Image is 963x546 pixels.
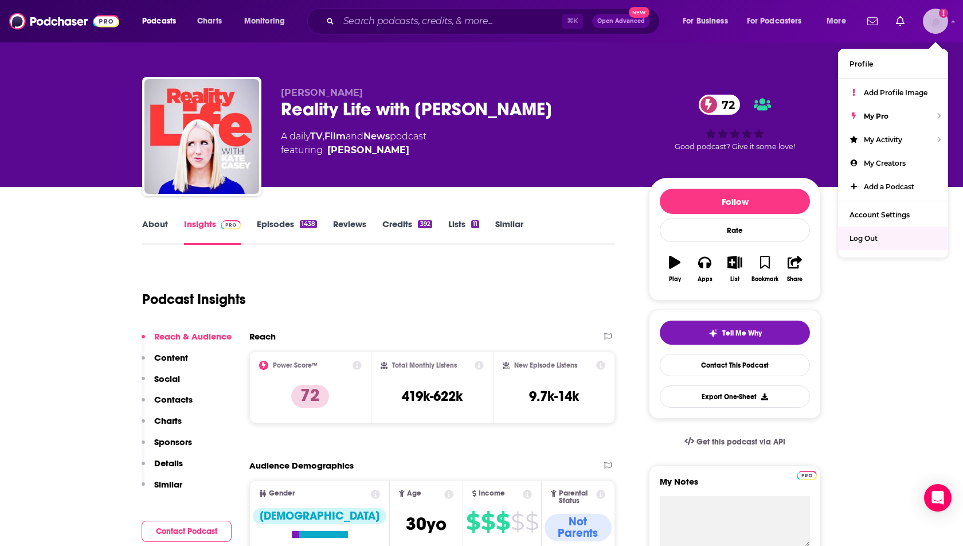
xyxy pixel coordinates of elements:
button: Apps [690,248,719,290]
p: 72 [291,385,329,408]
span: Account Settings [850,210,910,219]
button: Export One-Sheet [660,385,810,408]
span: For Podcasters [747,13,802,29]
span: Income [479,490,505,497]
h2: New Episode Listens [514,361,577,369]
a: Charts [190,12,229,30]
img: User Profile [923,9,948,34]
button: Contacts [142,394,193,415]
button: Reach & Audience [142,331,232,352]
span: My Activity [864,135,902,144]
a: Similar [495,219,523,245]
div: List [730,276,739,283]
p: Contacts [154,394,193,405]
a: Credits392 [382,219,432,245]
button: Similar [142,479,182,500]
p: Details [154,458,183,469]
button: open menu [134,12,191,30]
a: Film [324,131,346,142]
span: New [629,7,649,18]
span: $ [525,513,538,531]
span: Good podcast? Give it some love! [675,142,795,151]
p: Similar [154,479,182,490]
h2: Reach [249,331,276,342]
a: Reviews [333,219,366,245]
a: Add a Podcast [838,175,948,198]
a: TV [310,131,323,142]
button: Contact Podcast [142,521,232,542]
div: Share [787,276,802,283]
a: Profile [838,52,948,76]
h3: 9.7k-14k [529,388,579,405]
div: 11 [471,220,479,228]
button: Play [660,248,690,290]
span: featuring [281,143,426,157]
img: Reality Life with Kate Casey [144,79,259,194]
a: About [142,219,168,245]
h1: Podcast Insights [142,291,246,308]
span: $ [496,513,510,531]
div: Rate [660,219,810,242]
span: Podcasts [142,13,176,29]
button: Details [142,458,183,479]
button: open menu [739,12,819,30]
button: tell me why sparkleTell Me Why [660,321,810,345]
a: InsightsPodchaser Pro [184,219,241,245]
span: 72 [710,95,741,115]
span: Age [407,490,421,497]
a: My Creators [838,151,948,175]
a: Pro website [797,469,817,480]
button: Content [142,352,188,373]
svg: Add a profile image [939,9,948,18]
h2: Power Score™ [273,361,318,369]
span: Get this podcast via API [696,437,785,447]
p: Sponsors [154,436,192,447]
span: Open Advanced [597,18,645,24]
h2: Audience Demographics [249,460,354,471]
h2: Total Monthly Listens [392,361,457,369]
a: Lists11 [448,219,479,245]
img: Podchaser - Follow, Share and Rate Podcasts [9,10,119,32]
p: Charts [154,415,182,426]
div: 1438 [300,220,317,228]
div: 392 [418,220,432,228]
button: Show profile menu [923,9,948,34]
button: List [720,248,750,290]
a: 72 [699,95,741,115]
a: Show notifications dropdown [891,11,909,31]
div: Bookmark [751,276,778,283]
span: Parental Status [559,490,594,505]
a: Account Settings [838,203,948,227]
span: Add Profile Image [864,88,927,97]
div: 72Good podcast? Give it some love! [649,87,821,158]
button: Open AdvancedNew [592,14,650,28]
span: , [323,131,324,142]
span: [PERSON_NAME] [281,87,363,98]
span: ⌘ K [562,14,583,29]
img: Podchaser Pro [797,471,817,480]
a: Add Profile Image [838,81,948,104]
a: Show notifications dropdown [863,11,882,31]
button: Share [780,248,810,290]
button: open menu [236,12,300,30]
span: and [346,131,363,142]
span: My Pro [864,112,888,120]
span: More [827,13,846,29]
span: Profile [850,60,873,68]
p: Reach & Audience [154,331,232,342]
p: Content [154,352,188,363]
button: open menu [675,12,742,30]
div: Apps [698,276,713,283]
button: Follow [660,189,810,214]
span: Tell Me Why [722,329,762,338]
h3: 419k-622k [402,388,463,405]
span: Charts [197,13,222,29]
div: A daily podcast [281,130,426,157]
button: Bookmark [750,248,780,290]
button: open menu [819,12,860,30]
img: tell me why sparkle [708,329,718,338]
span: Log Out [850,234,878,243]
span: 30 yo [406,513,447,535]
span: Monitoring [244,13,285,29]
a: News [363,131,390,142]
